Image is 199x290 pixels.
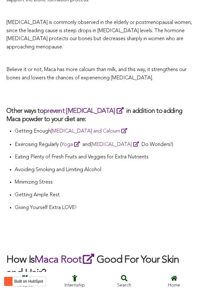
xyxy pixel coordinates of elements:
a: Home [149,272,199,290]
p: Exercising Regularly ( and Do Wonders!) [15,140,193,149]
a: Yoga [61,142,82,147]
div: Recipes [3,281,47,289]
h3: Other ways to in addition to adding Maca powder to your diet are: [6,106,193,124]
div: Search [103,281,146,289]
p: Giving Yourself Extra LOVE! [15,204,193,212]
div: Internship [53,281,96,289]
label: Built on HubSpot [12,277,46,286]
button: Built on HubSpot [4,277,46,286]
div: Home [152,281,196,289]
img: HubSpot sprocket logo [4,278,12,285]
p: Getting Enough [15,127,193,136]
p: Minimizing Stress [15,178,193,187]
iframe: Chat Widget [167,243,199,274]
h2: How Is Good For Your Skin and Hair? [6,252,193,280]
p: Avoiding Smoking and Limiting Alcohol [15,166,193,174]
a: [MEDICAL_DATA] [91,142,142,147]
a: [MEDICAL_DATA] and Calcium [51,129,130,134]
span: [MEDICAL_DATA] is commonly observed in the elderly or postmenopausal women, since the leading cau... [6,20,192,50]
a: prevent [MEDICAL_DATA] [43,108,126,114]
a: Maca Root [34,255,96,265]
span: Believe it or not, Maca has more calcium than milk, and this way, it strengthens our bones and lo... [6,67,187,81]
p: Getting Ample Rest [15,191,193,199]
p: Eating Plenty of Fresh Fruits and Veggies for Extra Nutrients [15,153,193,162]
a: Search [100,272,149,290]
a: Internship [50,272,100,290]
